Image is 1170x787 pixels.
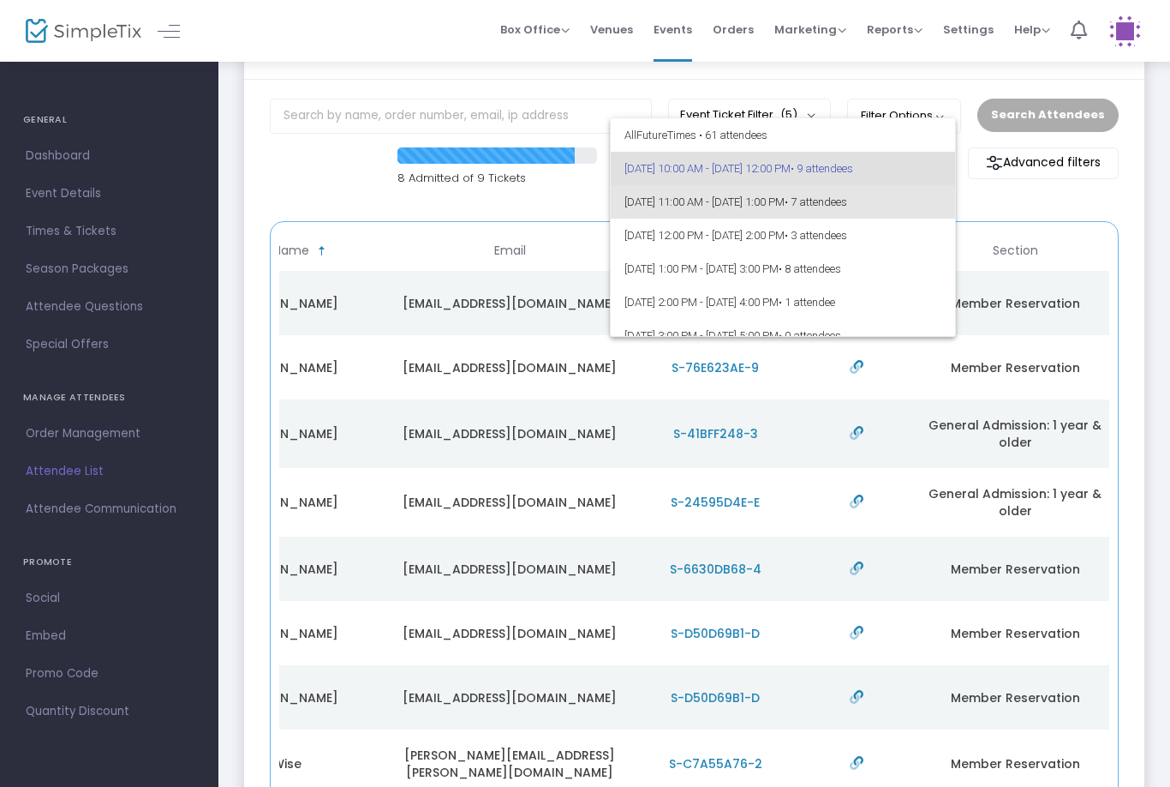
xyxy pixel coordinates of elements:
span: [DATE] 1:00 PM - [DATE] 3:00 PM [624,252,942,285]
span: [DATE] 3:00 PM - [DATE] 5:00 PM [624,319,942,352]
span: • 8 attendees [779,262,841,275]
span: • 9 attendees [791,162,853,175]
span: • 7 attendees [785,195,847,208]
span: [DATE] 10:00 AM - [DATE] 12:00 PM [624,152,942,185]
span: • 3 attendees [785,229,847,242]
span: [DATE] 11:00 AM - [DATE] 1:00 PM [624,185,942,219]
span: • 1 attendee [779,296,835,309]
span: [DATE] 12:00 PM - [DATE] 2:00 PM [624,219,942,252]
span: All Future Times • 61 attendees [624,118,942,152]
span: • 0 attendees [779,329,841,342]
span: [DATE] 2:00 PM - [DATE] 4:00 PM [624,285,942,319]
